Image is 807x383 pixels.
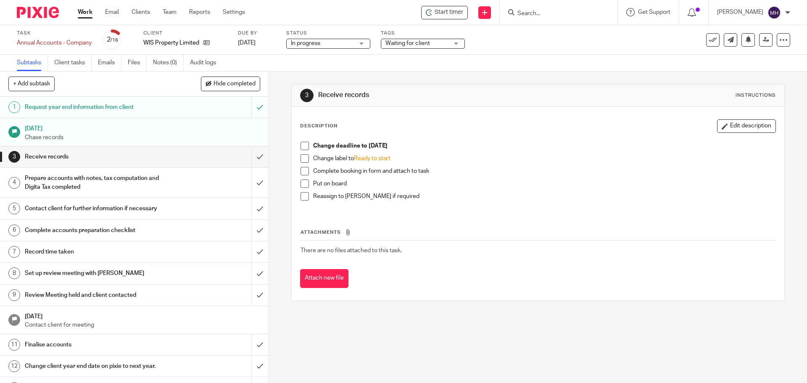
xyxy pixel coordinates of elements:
[143,39,199,47] p: WIS Property Limited
[300,123,338,129] p: Description
[8,289,20,301] div: 9
[8,339,20,351] div: 11
[381,30,465,37] label: Tags
[8,267,20,279] div: 8
[8,203,20,214] div: 5
[111,38,118,42] small: /16
[25,267,170,280] h1: Set up review meeting with [PERSON_NAME]
[153,55,184,71] a: Notes (0)
[25,151,170,163] h1: Receive records
[25,202,170,215] h1: Contact client for further information if necessary
[214,81,256,87] span: Hide completed
[17,7,59,18] img: Pixie
[201,77,260,91] button: Hide completed
[354,156,390,161] span: Ready to start
[300,269,348,288] button: Attach new file
[736,92,776,99] div: Instructions
[17,30,92,37] label: Task
[98,55,121,71] a: Emails
[301,230,341,235] span: Attachments
[238,40,256,46] span: [DATE]
[25,289,170,301] h1: Review Meeting held and client contacted
[25,246,170,258] h1: Record time taken
[25,338,170,351] h1: Finalise accounts
[25,122,260,133] h1: [DATE]
[25,360,170,372] h1: Change client year end date on pixie to next year.
[105,8,119,16] a: Email
[8,101,20,113] div: 1
[17,55,48,71] a: Subtasks
[8,246,20,258] div: 7
[421,6,468,19] div: WIS Property Limited - Annual Accounts - Company
[717,119,776,133] button: Edit description
[291,40,320,46] span: In progress
[8,225,20,236] div: 6
[313,180,775,188] p: Put on board
[128,55,147,71] a: Files
[143,30,227,37] label: Client
[163,8,177,16] a: Team
[8,177,20,189] div: 4
[8,360,20,372] div: 12
[223,8,245,16] a: Settings
[25,101,170,114] h1: Request year end information from client
[78,8,92,16] a: Work
[190,55,222,71] a: Audit logs
[517,10,592,18] input: Search
[25,224,170,237] h1: Complete accounts preparation checklist
[25,133,260,142] p: Chase records
[238,30,276,37] label: Due by
[8,151,20,163] div: 3
[767,6,781,19] img: svg%3E
[301,248,402,254] span: There are no files attached to this task.
[8,77,55,91] button: + Add subtask
[313,154,775,163] p: Change label to
[107,35,118,45] div: 2
[17,39,92,47] div: Annual Accounts - Company
[638,9,670,15] span: Get Support
[54,55,92,71] a: Client tasks
[25,321,260,329] p: Contact client for meeting
[25,310,260,321] h1: [DATE]
[717,8,763,16] p: [PERSON_NAME]
[313,167,775,175] p: Complete booking in form and attach to task
[313,143,388,149] strong: Change deadline to [DATE]
[385,40,430,46] span: Waiting for client
[300,89,314,102] div: 3
[313,192,775,201] p: Reassign to [PERSON_NAME] if required
[189,8,210,16] a: Reports
[286,30,370,37] label: Status
[318,91,556,100] h1: Receive records
[25,172,170,193] h1: Prepare accounts with notes, tax computation and Digita Tax completed
[132,8,150,16] a: Clients
[435,8,463,17] span: Start timer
